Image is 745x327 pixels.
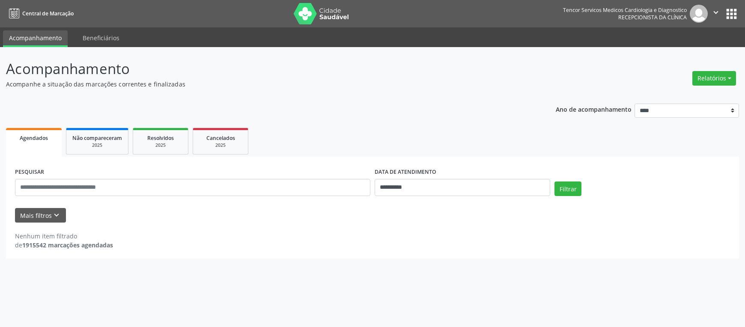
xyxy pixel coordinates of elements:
[692,71,736,86] button: Relatórios
[147,134,174,142] span: Resolvidos
[22,241,113,249] strong: 1915542 marcações agendadas
[15,232,113,241] div: Nenhum item filtrado
[563,6,687,14] div: Tencor Servicos Medicos Cardiologia e Diagnostico
[3,30,68,47] a: Acompanhamento
[6,58,519,80] p: Acompanhamento
[52,211,61,220] i: keyboard_arrow_down
[72,142,122,149] div: 2025
[618,14,687,21] span: Recepcionista da clínica
[139,142,182,149] div: 2025
[554,181,581,196] button: Filtrar
[15,241,113,250] div: de
[690,5,708,23] img: img
[77,30,125,45] a: Beneficiários
[20,134,48,142] span: Agendados
[6,6,74,21] a: Central de Marcação
[711,8,721,17] i: 
[6,80,519,89] p: Acompanhe a situação das marcações correntes e finalizadas
[72,134,122,142] span: Não compareceram
[724,6,739,21] button: apps
[15,208,66,223] button: Mais filtroskeyboard_arrow_down
[556,104,632,114] p: Ano de acompanhamento
[199,142,242,149] div: 2025
[206,134,235,142] span: Cancelados
[22,10,74,17] span: Central de Marcação
[375,166,436,179] label: DATA DE ATENDIMENTO
[15,166,44,179] label: PESQUISAR
[708,5,724,23] button: 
